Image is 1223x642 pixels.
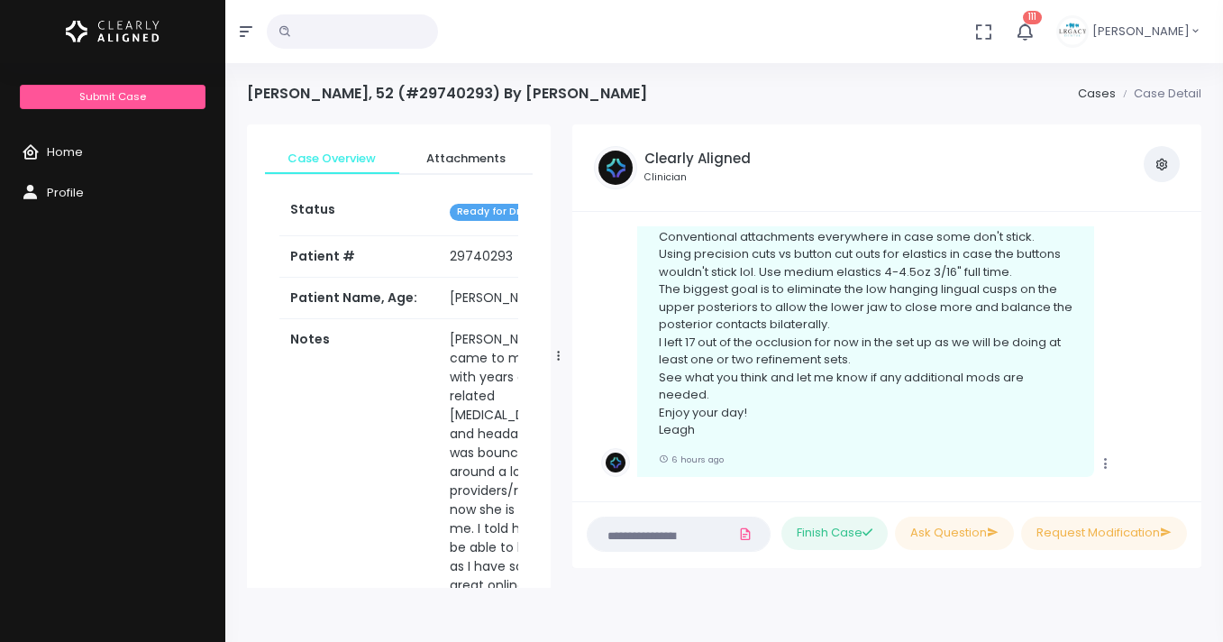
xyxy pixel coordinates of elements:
[1078,85,1116,102] a: Cases
[659,454,724,465] small: 6 hours ago
[47,143,83,160] span: Home
[735,518,756,550] a: Add Files
[895,517,1014,550] button: Ask Question
[1092,23,1190,41] span: [PERSON_NAME]
[279,235,439,278] th: Patient #
[279,189,439,235] th: Status
[20,85,205,109] a: Submit Case
[79,89,146,104] span: Submit Case
[644,170,751,185] small: Clinician
[781,517,888,550] button: Finish Case
[587,226,1187,485] div: scrollable content
[644,151,751,167] h5: Clearly Aligned
[439,236,592,278] td: 29740293
[47,184,84,201] span: Profile
[1056,15,1089,48] img: Header Avatar
[659,175,1072,439] p: Hey Dr. W, how has your weekend been? Plan #5 is back from Invis. They had teeth 25, 26, and 27 m...
[279,150,385,168] span: Case Overview
[279,278,439,319] th: Patient Name, Age:
[414,150,519,168] span: Attachments
[450,204,568,221] span: Ready for Dr. Review
[66,13,160,50] img: Logo Horizontal
[247,124,551,588] div: scrollable content
[439,278,592,319] td: [PERSON_NAME], 52
[1023,11,1042,24] span: 111
[1116,85,1201,103] li: Case Detail
[247,85,647,102] h4: [PERSON_NAME], 52 (#29740293) By [PERSON_NAME]
[1021,517,1187,550] button: Request Modification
